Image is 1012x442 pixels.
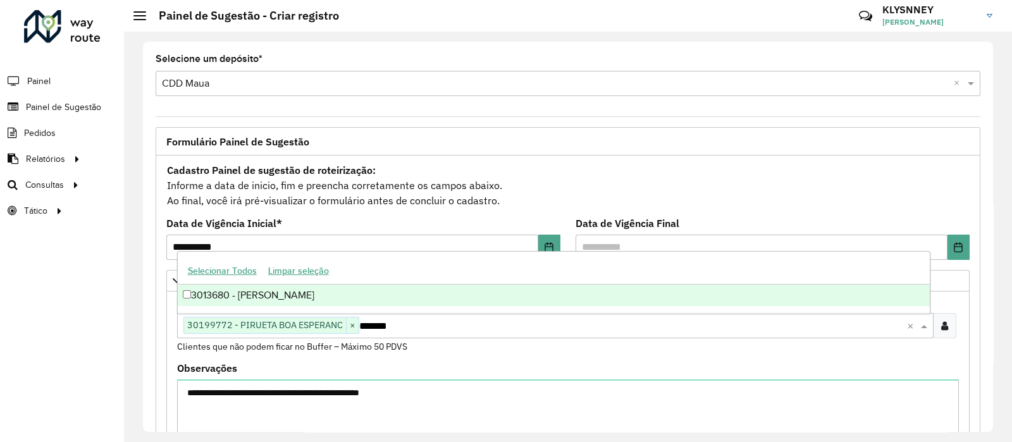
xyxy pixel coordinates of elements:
span: Pedidos [24,126,56,140]
button: Selecionar Todos [182,261,262,281]
label: Data de Vigência Final [576,216,679,231]
label: Selecione um depósito [156,51,262,66]
span: Consultas [25,178,64,192]
div: Informe a data de inicio, fim e preencha corretamente os campos abaixo. Ao final, você irá pré-vi... [166,162,970,209]
button: Choose Date [947,235,970,260]
span: Clear all [954,76,965,91]
h3: KLYSNNEY [882,4,977,16]
ng-dropdown-panel: Options list [177,251,930,314]
span: Painel de Sugestão [26,101,101,114]
h2: Painel de Sugestão - Criar registro [146,9,339,23]
span: Relatórios [26,152,65,166]
span: × [346,318,359,333]
a: Priorizar Cliente - Não podem ficar no buffer [166,270,970,292]
span: [PERSON_NAME] [882,16,977,28]
div: 3013680 - [PERSON_NAME] [178,285,930,306]
small: Clientes que não podem ficar no Buffer – Máximo 50 PDVS [177,341,407,352]
span: Tático [24,204,47,218]
span: Formulário Painel de Sugestão [166,137,309,147]
span: Painel [27,75,51,88]
label: Data de Vigência Inicial [166,216,282,231]
label: Observações [177,360,237,376]
button: Limpar seleção [262,261,335,281]
span: Clear all [907,318,918,333]
button: Choose Date [538,235,560,260]
span: 30199772 - PIRUETA BOA ESPERANC [184,317,346,333]
strong: Cadastro Painel de sugestão de roteirização: [167,164,376,176]
a: Contato Rápido [852,3,879,30]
